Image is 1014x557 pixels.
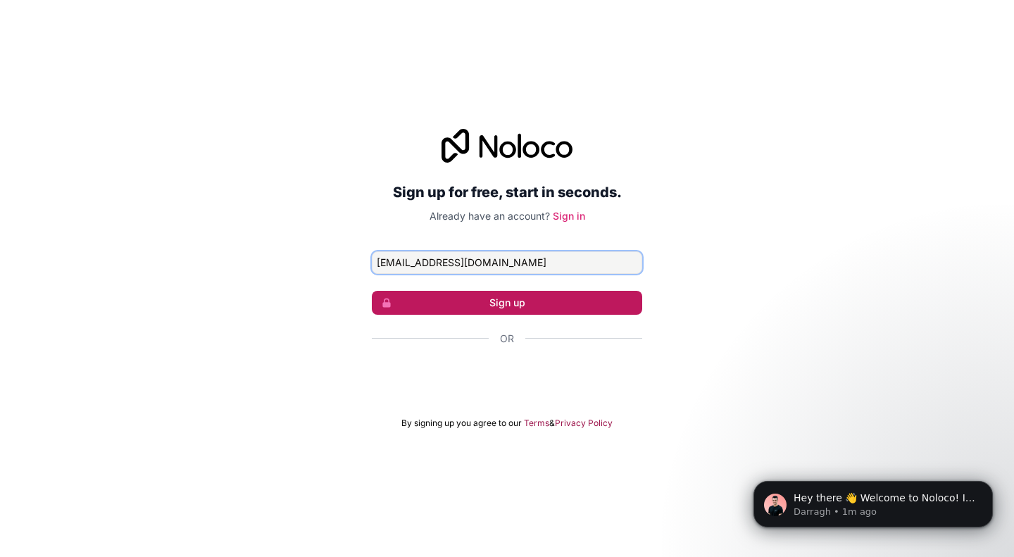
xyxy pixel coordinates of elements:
[732,451,1014,550] iframe: Intercom notifications message
[500,332,514,346] span: Or
[372,180,642,205] h2: Sign up for free, start in seconds.
[553,210,585,222] a: Sign in
[365,361,649,392] iframe: Кнопка "Войти с аккаунтом Google"
[555,418,613,429] a: Privacy Policy
[549,418,555,429] span: &
[372,251,642,274] input: Email address
[401,418,522,429] span: By signing up you agree to our
[524,418,549,429] a: Terms
[372,291,642,315] button: Sign up
[430,210,550,222] span: Already have an account?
